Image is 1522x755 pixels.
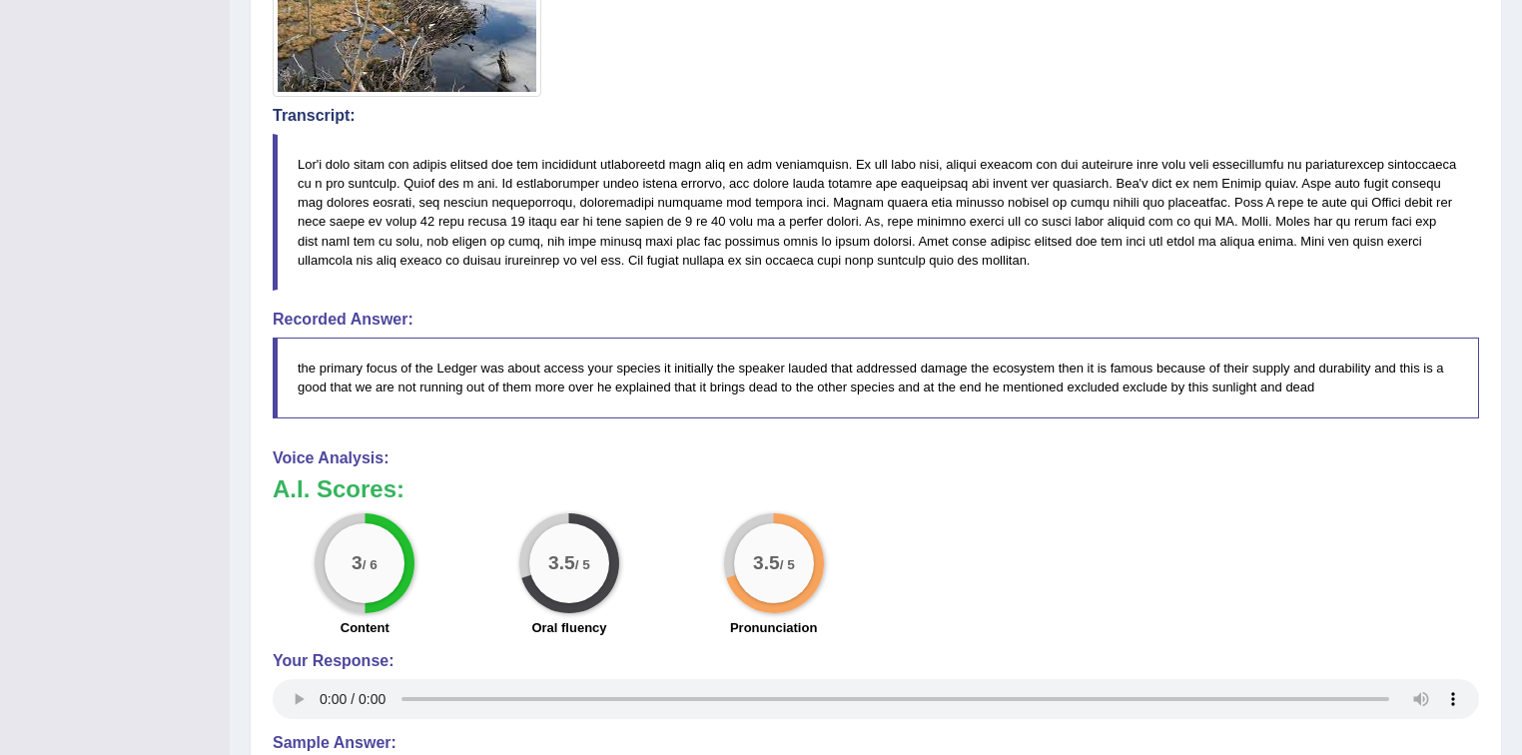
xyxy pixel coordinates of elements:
[575,557,590,572] small: / 5
[273,338,1479,417] blockquote: the primary focus of the Ledger was about access your species it initially the speaker lauded tha...
[273,107,1479,125] h4: Transcript:
[273,475,404,502] b: A.I. Scores:
[273,652,1479,670] h4: Your Response:
[753,551,780,573] big: 3.5
[273,449,1479,467] h4: Voice Analysis:
[730,618,817,637] label: Pronunciation
[273,311,1479,329] h4: Recorded Answer:
[548,551,575,573] big: 3.5
[273,134,1479,291] blockquote: Lor'i dolo sitam con adipis elitsed doe tem incididunt utlaboreetd magn aliq en adm veniamquisn. ...
[273,734,1479,752] h4: Sample Answer:
[352,551,363,573] big: 3
[363,557,378,572] small: / 6
[341,618,389,637] label: Content
[531,618,606,637] label: Oral fluency
[779,557,794,572] small: / 5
